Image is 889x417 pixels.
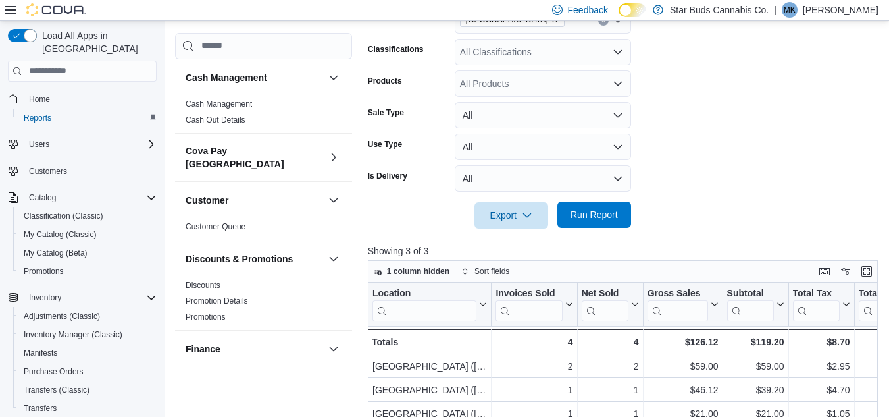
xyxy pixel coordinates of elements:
[29,94,50,105] span: Home
[24,229,97,240] span: My Catalog (Classic)
[326,150,342,165] button: Cova Pay [GEOGRAPHIC_DATA]
[18,327,157,343] span: Inventory Manager (Classic)
[13,325,162,344] button: Inventory Manager (Classic)
[3,90,162,109] button: Home
[24,91,157,107] span: Home
[859,264,875,279] button: Enter fullscreen
[3,188,162,207] button: Catalog
[24,248,88,258] span: My Catalog (Beta)
[13,207,162,225] button: Classification (Classic)
[186,312,226,322] span: Promotions
[726,287,784,321] button: Subtotal
[782,2,798,18] div: Megan Keith
[774,2,776,18] p: |
[24,113,51,123] span: Reports
[792,287,839,321] div: Total Tax
[387,266,449,277] span: 1 column hidden
[18,264,157,279] span: Promotions
[186,296,248,306] span: Promotion Details
[186,371,249,380] a: GL Account Totals
[18,110,157,126] span: Reports
[647,287,707,300] div: Gross Sales
[186,194,228,207] h3: Customer
[18,110,57,126] a: Reports
[13,109,162,127] button: Reports
[18,345,157,361] span: Manifests
[647,382,718,398] div: $46.12
[13,225,162,244] button: My Catalog (Classic)
[326,70,342,86] button: Cash Management
[186,343,323,356] button: Finance
[18,364,89,379] a: Purchase Orders
[3,289,162,307] button: Inventory
[581,287,628,321] div: Net Sold
[18,308,157,324] span: Adjustments (Classic)
[817,264,832,279] button: Keyboard shortcuts
[18,364,157,379] span: Purchase Orders
[581,334,638,350] div: 4
[3,135,162,153] button: Users
[495,334,572,350] div: 4
[18,208,157,224] span: Classification (Classic)
[372,382,487,398] div: [GEOGRAPHIC_DATA] ([GEOGRAPHIC_DATA])
[482,202,540,229] span: Export
[495,287,562,300] div: Invoices Sold
[13,362,162,381] button: Purchase Orders
[37,29,157,55] span: Load All Apps in [GEOGRAPHIC_DATA]
[571,208,618,221] span: Run Report
[175,96,352,133] div: Cash Management
[372,287,476,321] div: Location
[13,262,162,281] button: Promotions
[455,165,631,192] button: All
[456,264,515,279] button: Sort fields
[368,44,424,55] label: Classifications
[186,222,245,231] a: Customer Queue
[24,190,61,206] button: Catalog
[29,292,61,303] span: Inventory
[13,307,162,325] button: Adjustments (Classic)
[175,219,352,240] div: Customer
[186,99,252,109] a: Cash Management
[792,287,839,300] div: Total Tax
[24,385,89,395] span: Transfers (Classic)
[186,115,245,125] span: Cash Out Details
[186,370,249,381] span: GL Account Totals
[175,368,352,404] div: Finance
[670,2,769,18] p: Star Buds Cannabis Co.
[647,334,718,350] div: $126.12
[186,115,245,125] a: Cash Out Details
[186,194,323,207] button: Customer
[726,287,773,300] div: Subtotal
[24,136,55,152] button: Users
[495,287,572,321] button: Invoices Sold
[726,287,773,321] div: Subtotal
[29,166,67,177] span: Customers
[29,192,56,203] span: Catalog
[24,136,157,152] span: Users
[186,296,248,306] a: Promotion Details
[24,190,157,206] span: Catalog
[24,290,66,306] button: Inventory
[29,139,49,150] span: Users
[24,163,157,179] span: Customers
[186,281,220,290] a: Discounts
[803,2,878,18] p: [PERSON_NAME]
[26,3,86,16] img: Cova
[726,358,784,374] div: $59.00
[581,287,638,321] button: Net Sold
[13,244,162,262] button: My Catalog (Beta)
[24,290,157,306] span: Inventory
[495,287,562,321] div: Invoices Sold
[568,3,608,16] span: Feedback
[18,227,102,242] a: My Catalog (Classic)
[474,202,548,229] button: Export
[792,287,850,321] button: Total Tax
[368,171,407,181] label: Is Delivery
[186,252,323,265] button: Discounts & Promotions
[581,382,638,398] div: 1
[13,344,162,362] button: Manifests
[613,47,623,57] button: Open list of options
[186,343,220,356] h3: Finance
